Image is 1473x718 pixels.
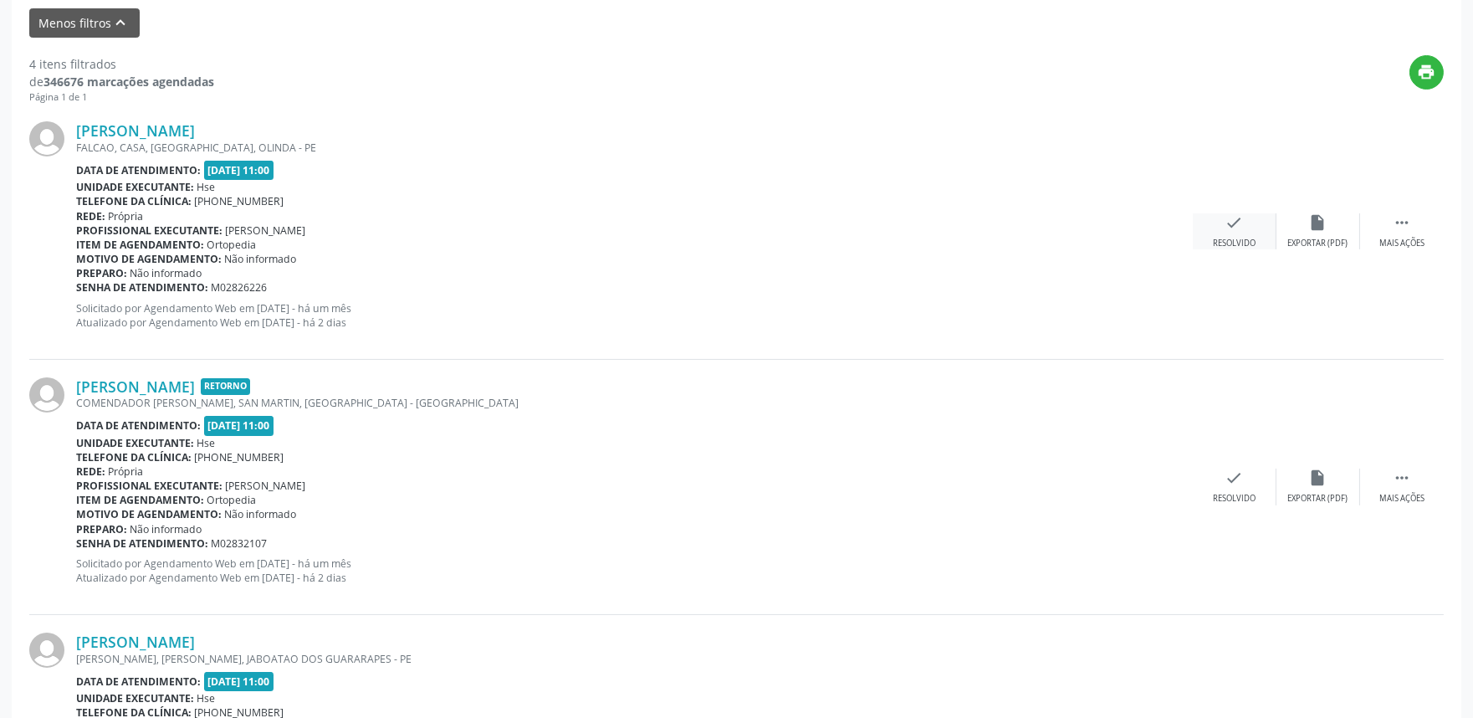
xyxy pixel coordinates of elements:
[29,55,214,73] div: 4 itens filtrados
[112,13,130,32] i: keyboard_arrow_up
[76,493,204,507] b: Item de agendamento:
[204,161,274,180] span: [DATE] 11:00
[29,90,214,105] div: Página 1 de 1
[197,180,216,194] span: Hse
[76,436,194,450] b: Unidade executante:
[195,194,284,208] span: [PHONE_NUMBER]
[76,633,195,651] a: [PERSON_NAME]
[76,652,1193,666] div: [PERSON_NAME], [PERSON_NAME], JABOATAO DOS GUARARAPES - PE
[76,301,1193,330] p: Solicitado por Agendamento Web em [DATE] - há um mês Atualizado por Agendamento Web em [DATE] - h...
[1393,213,1411,232] i: 
[1225,213,1244,232] i: check
[76,141,1193,155] div: FALCAO, CASA, [GEOGRAPHIC_DATA], OLINDA - PE
[207,493,257,507] span: Ortopedia
[1379,238,1424,249] div: Mais ações
[76,163,201,177] b: Data de atendimento:
[76,674,201,689] b: Data de atendimento:
[1393,469,1411,487] i: 
[43,74,214,90] strong: 346676 marcações agendadas
[76,522,127,536] b: Preparo:
[29,377,64,413] img: img
[1288,493,1348,505] div: Exportar (PDF)
[76,536,208,551] b: Senha de atendimento:
[195,450,284,464] span: [PHONE_NUMBER]
[76,464,105,479] b: Rede:
[197,691,216,705] span: Hse
[226,479,306,493] span: [PERSON_NAME]
[76,450,192,464] b: Telefone da clínica:
[1379,493,1424,505] div: Mais ações
[76,396,1193,410] div: COMENDADOR [PERSON_NAME], SAN MARTIN, [GEOGRAPHIC_DATA] - [GEOGRAPHIC_DATA]
[130,522,202,536] span: Não informado
[1418,63,1436,81] i: print
[130,266,202,280] span: Não informado
[76,252,222,266] b: Motivo de agendamento:
[1213,238,1256,249] div: Resolvido
[76,507,222,521] b: Motivo de agendamento:
[204,672,274,691] span: [DATE] 11:00
[76,377,195,396] a: [PERSON_NAME]
[29,121,64,156] img: img
[225,252,297,266] span: Não informado
[76,223,222,238] b: Profissional executante:
[201,378,250,396] span: Retorno
[109,209,144,223] span: Própria
[197,436,216,450] span: Hse
[29,633,64,668] img: img
[1288,238,1348,249] div: Exportar (PDF)
[76,266,127,280] b: Preparo:
[1309,469,1327,487] i: insert_drive_file
[29,73,214,90] div: de
[29,8,140,38] button: Menos filtroskeyboard_arrow_up
[207,238,257,252] span: Ortopedia
[212,536,268,551] span: M02832107
[76,238,204,252] b: Item de agendamento:
[76,121,195,140] a: [PERSON_NAME]
[109,464,144,479] span: Própria
[1309,213,1327,232] i: insert_drive_file
[212,280,268,295] span: M02826226
[76,479,222,493] b: Profissional executante:
[76,194,192,208] b: Telefone da clínica:
[76,691,194,705] b: Unidade executante:
[76,180,194,194] b: Unidade executante:
[1409,55,1444,90] button: print
[226,223,306,238] span: [PERSON_NAME]
[76,418,201,433] b: Data de atendimento:
[76,280,208,295] b: Senha de atendimento:
[76,556,1193,585] p: Solicitado por Agendamento Web em [DATE] - há um mês Atualizado por Agendamento Web em [DATE] - h...
[225,507,297,521] span: Não informado
[76,209,105,223] b: Rede:
[1213,493,1256,505] div: Resolvido
[204,416,274,435] span: [DATE] 11:00
[1225,469,1244,487] i: check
